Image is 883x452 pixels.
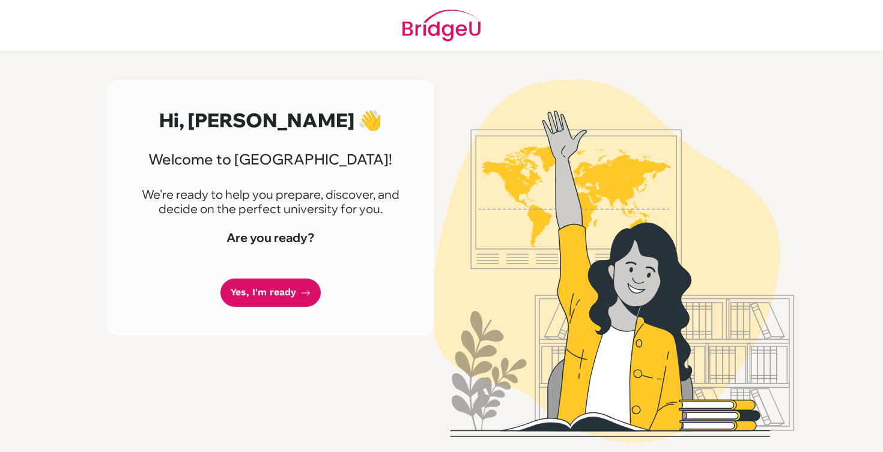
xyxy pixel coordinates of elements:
[135,231,405,245] h4: Are you ready?
[135,151,405,168] h3: Welcome to [GEOGRAPHIC_DATA]!
[220,279,321,307] a: Yes, I'm ready
[135,187,405,216] p: We're ready to help you prepare, discover, and decide on the perfect university for you.
[135,109,405,131] h2: Hi, [PERSON_NAME] 👋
